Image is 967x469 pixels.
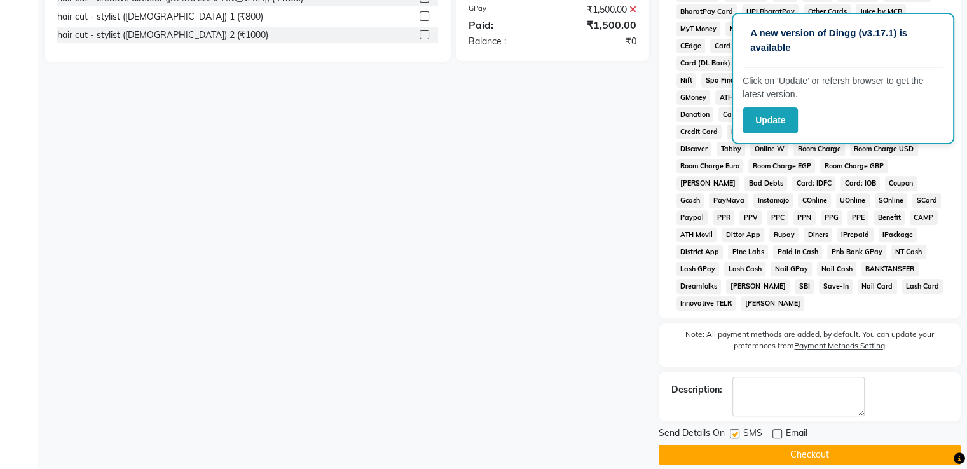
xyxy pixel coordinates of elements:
span: Card on File [718,107,765,122]
span: MariDeal [725,22,764,36]
span: Card (DL Bank) [676,56,735,71]
span: Spa Finder [701,73,745,88]
span: Room Charge GBP [820,159,888,173]
span: Coupon [885,176,917,191]
div: Balance : [459,35,552,48]
span: Card: IOB [840,176,880,191]
span: UOnline [836,193,870,208]
span: PPC [767,210,788,225]
span: PPE [847,210,868,225]
span: PPG [821,210,843,225]
span: COnline [798,193,831,208]
span: BharatPay Card [676,4,737,19]
span: Gcash [676,193,704,208]
span: CAMP [910,210,938,225]
span: GMoney [676,90,711,105]
span: Card M [710,39,742,53]
span: Discover [676,142,712,156]
span: SMS [743,426,762,442]
span: Benefit [874,210,905,225]
span: Room Charge Euro [676,159,744,173]
span: Pine Labs [728,245,768,259]
span: iPrepaid [837,228,874,242]
span: District App [676,245,724,259]
span: Instamojo [753,193,793,208]
div: hair cut - stylist ([DEMOGRAPHIC_DATA]) 2 (₹1000) [57,29,268,42]
span: Online W [750,142,788,156]
span: Room Charge EGP [748,159,815,173]
span: Juice by MCB [856,4,906,19]
span: Donation [676,107,714,122]
span: PPR [713,210,734,225]
span: Innovative TELR [676,296,736,311]
span: Send Details On [659,426,725,442]
label: Note: All payment methods are added, by default. You can update your preferences from [671,329,948,357]
span: ATH Movil [715,90,756,105]
span: PPN [793,210,816,225]
span: Nift [676,73,697,88]
span: [PERSON_NAME] [676,176,740,191]
span: Nail Card [858,279,897,294]
span: Nail GPay [771,262,812,276]
button: Checkout [659,445,961,465]
span: Lash Card [902,279,943,294]
span: SOnline [875,193,908,208]
span: Other Cards [804,4,851,19]
span: Pnb Bank GPay [827,245,886,259]
span: Dittor App [722,228,764,242]
span: Save-In [819,279,853,294]
span: [PERSON_NAME] [741,296,804,311]
span: Tabby [717,142,745,156]
span: Nail Cash [817,262,856,276]
span: Room Charge [793,142,845,156]
span: SCard [912,193,941,208]
span: Room Charge USD [850,142,918,156]
span: Paypal [676,210,708,225]
span: PayMaya [709,193,748,208]
span: Debit Card [727,125,771,139]
span: MyT Money [676,22,721,36]
span: ATH Movil [676,228,717,242]
span: Email [786,426,807,442]
div: ₹1,500.00 [552,3,646,17]
span: Diners [804,228,832,242]
span: Dreamfolks [676,279,722,294]
p: A new version of Dingg (v3.17.1) is available [750,26,936,55]
span: UPI BharatPay [742,4,799,19]
div: ₹1,500.00 [552,17,646,32]
div: Description: [671,383,722,397]
span: PPV [739,210,762,225]
span: CEdge [676,39,706,53]
span: Credit Card [676,125,722,139]
span: Bad Debts [744,176,787,191]
span: iPackage [879,228,917,242]
label: Payment Methods Setting [794,340,885,351]
span: NT Cash [891,245,926,259]
span: Lash GPay [676,262,720,276]
span: SBI [795,279,814,294]
div: hair cut - stylist ([DEMOGRAPHIC_DATA]) 1 (₹800) [57,10,263,24]
span: BANKTANSFER [861,262,919,276]
div: GPay [459,3,552,17]
p: Click on ‘Update’ or refersh browser to get the latest version. [743,74,943,101]
span: [PERSON_NAME] [726,279,790,294]
span: Paid in Cash [773,245,822,259]
span: Lash Cash [724,262,765,276]
span: Rupay [769,228,799,242]
div: Paid: [459,17,552,32]
div: ₹0 [552,35,646,48]
span: Card: IDFC [792,176,835,191]
button: Update [743,107,798,133]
